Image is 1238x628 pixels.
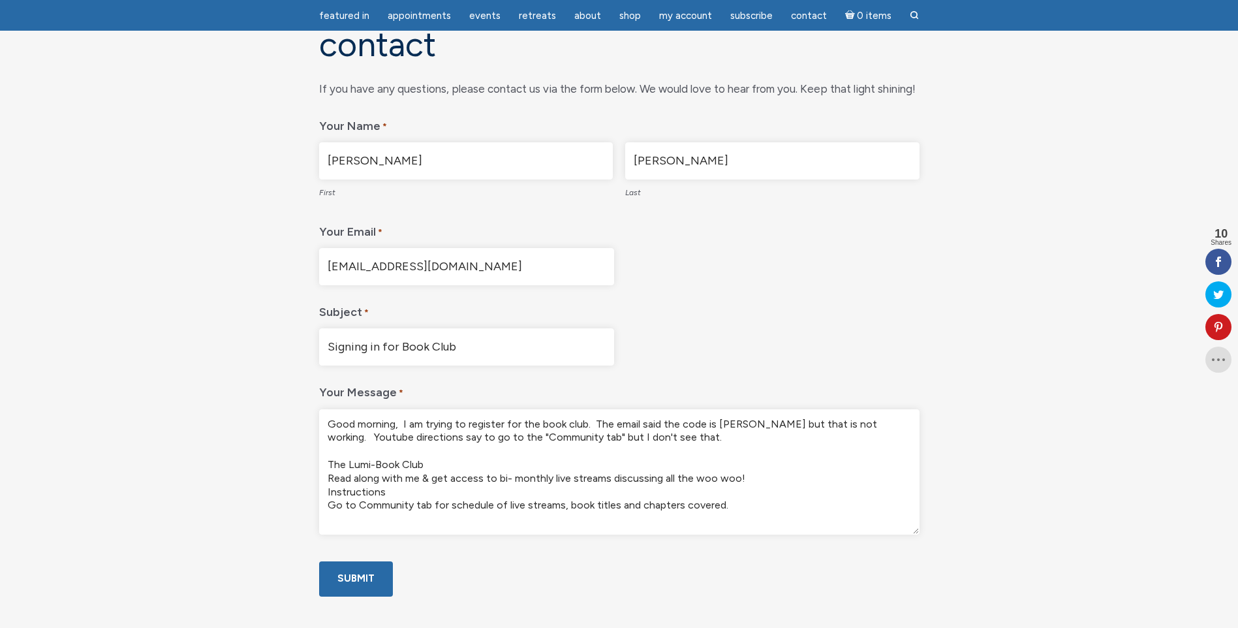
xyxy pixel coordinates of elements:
[783,3,835,29] a: Contact
[651,3,720,29] a: My Account
[319,561,393,596] input: Submit
[519,10,556,22] span: Retreats
[319,10,369,22] span: featured in
[625,180,920,203] label: Last
[722,3,781,29] a: Subscribe
[837,2,900,29] a: Cart0 items
[319,215,382,243] label: Your Email
[611,3,649,29] a: Shop
[319,376,403,404] label: Your Message
[566,3,609,29] a: About
[1211,228,1231,240] span: 10
[659,10,712,22] span: My Account
[730,10,773,22] span: Subscribe
[319,296,369,324] label: Subject
[319,180,613,203] label: First
[319,26,920,63] h1: Contact
[574,10,601,22] span: About
[461,3,508,29] a: Events
[1211,240,1231,246] span: Shares
[619,10,641,22] span: Shop
[845,10,858,22] i: Cart
[319,79,920,99] div: If you have any questions, please contact us via the form below. We would love to hear from you. ...
[469,10,501,22] span: Events
[511,3,564,29] a: Retreats
[380,3,459,29] a: Appointments
[319,110,920,138] legend: Your Name
[311,3,377,29] a: featured in
[388,10,451,22] span: Appointments
[857,11,891,21] span: 0 items
[791,10,827,22] span: Contact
